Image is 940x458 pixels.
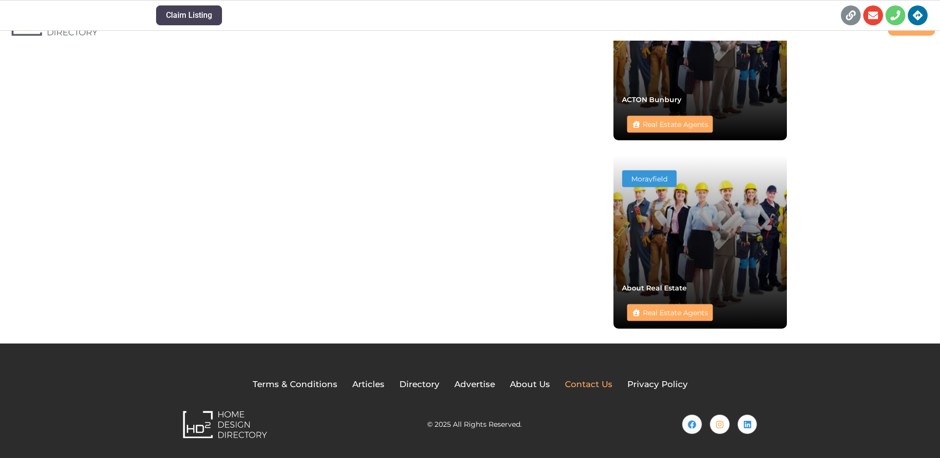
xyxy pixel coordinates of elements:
[352,378,385,391] a: Articles
[627,378,688,391] a: Privacy Policy
[156,5,222,25] button: Claim Listing
[565,378,612,391] a: Contact Us
[627,175,671,182] div: Morayfield
[253,378,337,391] a: Terms & Conditions
[622,95,681,104] a: ACTON Bunbury
[643,119,708,128] a: Real Estate Agents
[510,378,550,391] a: About Us
[454,378,495,391] a: Advertise
[399,378,440,391] a: Directory
[643,308,708,317] a: Real Estate Agents
[622,283,687,292] a: About Real Estate
[427,421,522,428] h2: © 2025 All Rights Reserved.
